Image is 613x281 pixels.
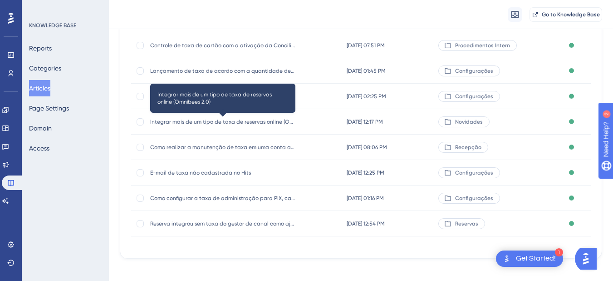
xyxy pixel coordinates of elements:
[29,100,69,116] button: Page Settings
[29,22,76,29] div: KNOWLEDGE BASE
[150,195,295,202] span: Como configurar a taxa de administração para PIX, cartão de débito ou crédito?
[150,169,295,176] span: E-mail de taxa não cadastrada no Hits
[455,220,478,227] span: Reservas
[347,169,384,176] span: [DATE] 12:25 PM
[455,169,493,176] span: Configurações
[29,80,50,96] button: Articles
[150,118,295,125] span: Integrar mais de um tipo de taxa de reservas online (Omnibees 2.0)
[455,67,493,75] span: Configurações
[455,93,493,100] span: Configurações
[455,195,493,202] span: Configurações
[29,40,52,56] button: Reports
[347,118,383,125] span: [DATE] 12:17 PM
[150,67,295,75] span: Lançamento de taxa de acordo com a quantidade de hóspedes da reserva
[157,91,288,105] span: Integrar mais de um tipo de taxa de reservas online (Omnibees 2.0)
[496,251,563,267] div: Open Get Started! checklist, remaining modules: 1
[347,42,385,49] span: [DATE] 07:51 PM
[455,144,481,151] span: Recepção
[63,5,66,12] div: 2
[29,140,49,156] button: Access
[347,195,384,202] span: [DATE] 01:16 PM
[530,7,602,22] button: Go to Knowledge Base
[542,11,600,18] span: Go to Knowledge Base
[516,254,556,264] div: Get Started!
[501,253,512,264] img: launcher-image-alternative-text
[575,245,602,272] iframe: UserGuiding AI Assistant Launcher
[150,42,295,49] span: Controle de taxa de cartão com a ativação da Conciliação Stone
[347,144,387,151] span: [DATE] 08:06 PM
[455,42,510,49] span: Procedimentos Intern
[21,2,57,13] span: Need Help?
[150,144,295,151] span: Como realizar a manutenção de taxa em uma conta aberta?
[555,248,563,256] div: 1
[347,67,386,75] span: [DATE] 01:45 PM
[29,60,61,76] button: Categories
[347,220,385,227] span: [DATE] 12:54 PM
[150,220,295,227] span: Reserva integrou sem taxa do gestor de canal como ajustar?
[347,93,386,100] span: [DATE] 02:25 PM
[455,118,483,125] span: Novidades
[29,120,52,136] button: Domain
